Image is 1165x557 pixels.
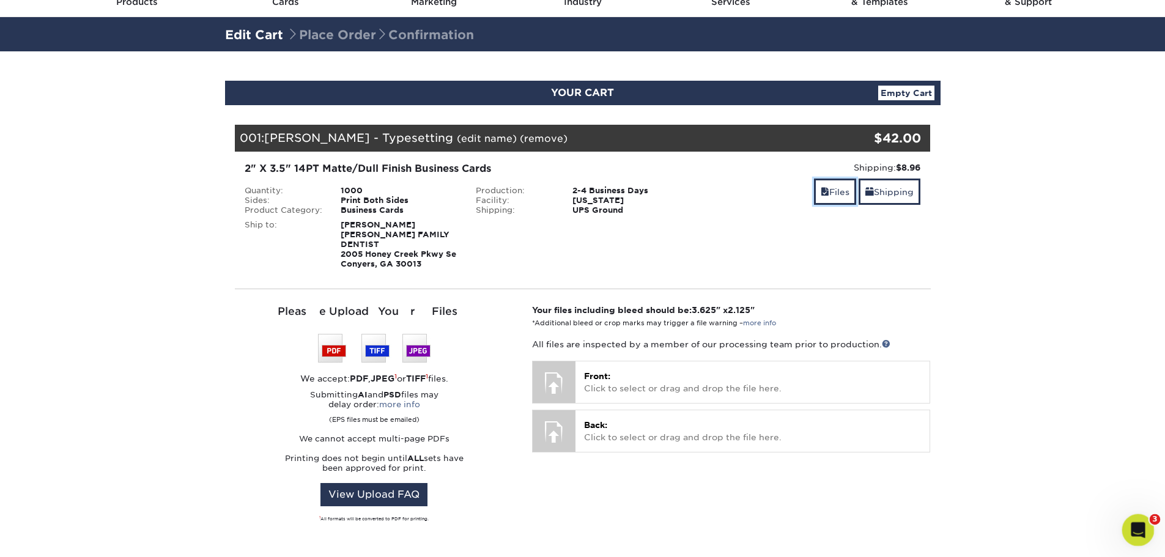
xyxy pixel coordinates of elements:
p: Printing does not begin until sets have been approved for print. [235,454,514,473]
strong: $8.96 [896,163,920,172]
div: Sides: [235,196,332,205]
div: Production: [467,186,563,196]
div: Facility: [467,196,563,205]
div: Business Cards [331,205,467,215]
div: [US_STATE] [563,196,698,205]
a: View Upload FAQ [320,483,427,506]
strong: AI [358,390,368,399]
p: Click to select or drag and drop the file here. [584,370,921,395]
div: Print Both Sides [331,196,467,205]
strong: TIFF [406,374,426,383]
span: 3.625 [692,305,716,315]
div: 001: [235,125,815,152]
img: We accept: PSD, TIFF, or JPEG (JPG) [318,334,431,363]
strong: ALL [407,454,424,463]
a: Shipping [859,179,920,205]
span: YOUR CART [551,87,614,98]
div: Shipping: [708,161,921,174]
div: 2-4 Business Days [563,186,698,196]
strong: JPEG [371,374,394,383]
strong: PSD [383,390,401,399]
div: Quantity: [235,186,332,196]
a: Edit Cart [225,28,283,42]
div: 2" X 3.5" 14PT Matte/Dull Finish Business Cards [245,161,689,176]
strong: [PERSON_NAME] [PERSON_NAME] FAMILY DENTIST 2005 Honey Creek Pkwy Se Conyers, GA 30013 [341,220,456,268]
div: Ship to: [235,220,332,269]
p: Submitting and files may delay order: [235,390,514,424]
a: more info [379,400,420,409]
p: We cannot accept multi-page PDFs [235,434,514,444]
strong: Your files including bleed should be: " x " [532,305,755,315]
div: Please Upload Your Files [235,304,514,320]
div: Product Category: [235,205,332,215]
span: Place Order Confirmation [287,28,474,42]
a: (edit name) [457,133,517,144]
p: All files are inspected by a member of our processing team prior to production. [532,338,930,350]
a: Empty Cart [878,86,934,100]
small: (EPS files must be emailed) [329,410,420,424]
span: shipping [865,187,874,197]
sup: 1 [394,372,397,380]
div: 1000 [331,186,467,196]
small: *Additional bleed or crop marks may trigger a file warning – [532,319,776,327]
sup: 1 [426,372,428,380]
span: files [821,187,829,197]
span: 3 [1150,514,1161,525]
div: Shipping: [467,205,563,215]
sup: 1 [319,515,320,519]
p: Click to select or drag and drop the file here. [584,419,921,444]
span: [PERSON_NAME] - Typesetting [264,131,453,144]
a: (remove) [520,133,568,144]
a: more info [743,319,776,327]
span: Back: [584,420,607,430]
iframe: Intercom live chat [1122,514,1155,547]
strong: PDF [350,374,368,383]
span: Front: [584,371,610,381]
div: We accept: , or files. [235,372,514,385]
div: All formats will be converted to PDF for printing. [235,516,514,522]
a: Files [814,179,856,205]
div: UPS Ground [563,205,698,215]
div: $42.00 [815,129,922,147]
span: 2.125 [728,305,750,315]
